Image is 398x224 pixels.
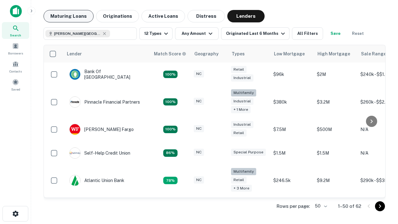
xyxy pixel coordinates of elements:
[194,50,219,58] div: Geography
[231,185,252,192] div: + 3 more
[194,149,204,156] div: NC
[10,5,22,17] img: capitalize-icon.png
[231,66,247,73] div: Retail
[314,45,357,63] th: High Mortgage
[226,30,287,37] div: Originated Last 6 Months
[163,98,178,106] div: Matching Properties: 23, hasApolloMatch: undefined
[227,10,265,22] button: Lenders
[2,58,29,75] a: Contacts
[270,141,314,165] td: $1.5M
[70,175,80,186] img: picture
[70,69,80,80] img: picture
[96,10,139,22] button: Originations
[270,63,314,86] td: $96k
[63,45,150,63] th: Lender
[150,45,191,63] th: Capitalize uses an advanced AI algorithm to match your search with the best lender. The match sco...
[191,45,228,63] th: Geography
[228,45,270,63] th: Types
[338,203,361,210] p: 1–50 of 62
[187,10,225,22] button: Distress
[163,71,178,78] div: Matching Properties: 14, hasApolloMatch: undefined
[154,50,186,57] div: Capitalize uses an advanced AI algorithm to match your search with the best lender. The match sco...
[314,165,357,196] td: $9.2M
[2,22,29,39] a: Search
[231,74,253,82] div: Industrial
[348,27,368,40] button: Reset
[326,27,345,40] button: Save your search to get updates of matches that match your search criteria.
[8,51,23,56] span: Borrowers
[221,27,289,40] button: Originated Last 6 Months
[314,63,357,86] td: $2M
[314,141,357,165] td: $1.5M
[231,149,266,156] div: Special Purpose
[361,50,386,58] div: Sale Range
[163,149,178,157] div: Matching Properties: 11, hasApolloMatch: undefined
[70,148,80,158] img: picture
[276,203,310,210] p: Rows per page:
[375,201,385,211] button: Go to next page
[231,168,256,175] div: Multifamily
[270,118,314,141] td: $7.5M
[194,70,204,77] div: NC
[11,87,20,92] span: Saved
[231,106,251,113] div: + 1 more
[70,124,80,135] img: picture
[367,174,398,204] iframe: Chat Widget
[163,126,178,133] div: Matching Properties: 14, hasApolloMatch: undefined
[163,177,178,184] div: Matching Properties: 10, hasApolloMatch: undefined
[194,98,204,105] div: NC
[44,10,94,22] button: Maturing Loans
[69,96,140,108] div: Pinnacle Financial Partners
[10,33,21,38] span: Search
[231,121,253,128] div: Industrial
[232,50,245,58] div: Types
[141,10,185,22] button: Active Loans
[70,97,80,107] img: picture
[231,176,247,184] div: Retail
[292,27,323,40] button: All Filters
[154,50,185,57] h6: Match Score
[175,27,219,40] button: Any Amount
[69,147,130,159] div: Self-help Credit Union
[231,129,247,137] div: Retail
[67,50,82,58] div: Lender
[270,86,314,118] td: $380k
[9,69,22,74] span: Contacts
[317,50,350,58] div: High Mortgage
[231,89,256,96] div: Multifamily
[274,50,305,58] div: Low Mortgage
[312,202,328,211] div: 50
[194,125,204,132] div: NC
[54,31,101,36] span: [PERSON_NAME][GEOGRAPHIC_DATA], [GEOGRAPHIC_DATA]
[314,86,357,118] td: $3.2M
[69,69,144,80] div: Bank Of [GEOGRAPHIC_DATA]
[2,76,29,93] a: Saved
[270,45,314,63] th: Low Mortgage
[314,118,357,141] td: $500M
[194,176,204,184] div: NC
[231,98,253,105] div: Industrial
[139,27,173,40] button: 12 Types
[69,175,124,186] div: Atlantic Union Bank
[2,40,29,57] a: Borrowers
[270,165,314,196] td: $246.5k
[69,124,134,135] div: [PERSON_NAME] Fargo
